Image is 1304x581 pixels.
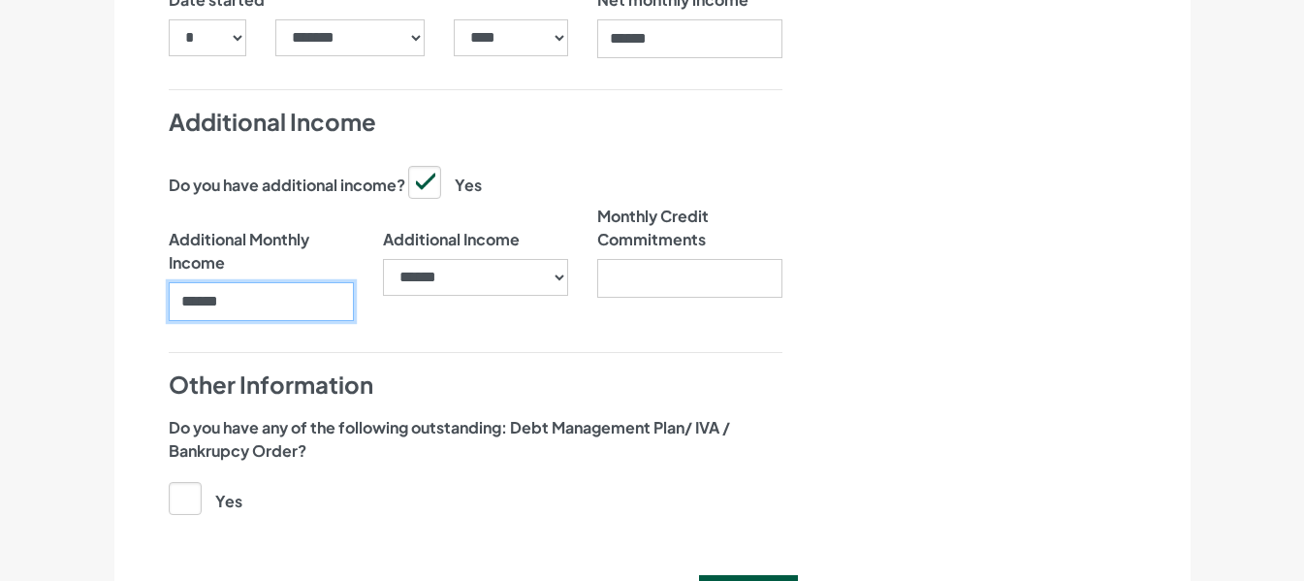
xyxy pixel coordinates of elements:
label: Yes [169,482,242,513]
label: Monthly Credit Commitments [597,205,782,251]
label: Do you have any of the following outstanding: Debt Management Plan/ IVA / Bankrupcy Order? [169,416,782,463]
label: Additional Income [383,205,520,251]
label: Yes [408,166,482,197]
label: Do you have additional income? [169,174,405,197]
h4: Other Information [169,369,782,402]
h4: Additional Income [169,106,782,139]
label: Additional Monthly Income [169,205,354,274]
